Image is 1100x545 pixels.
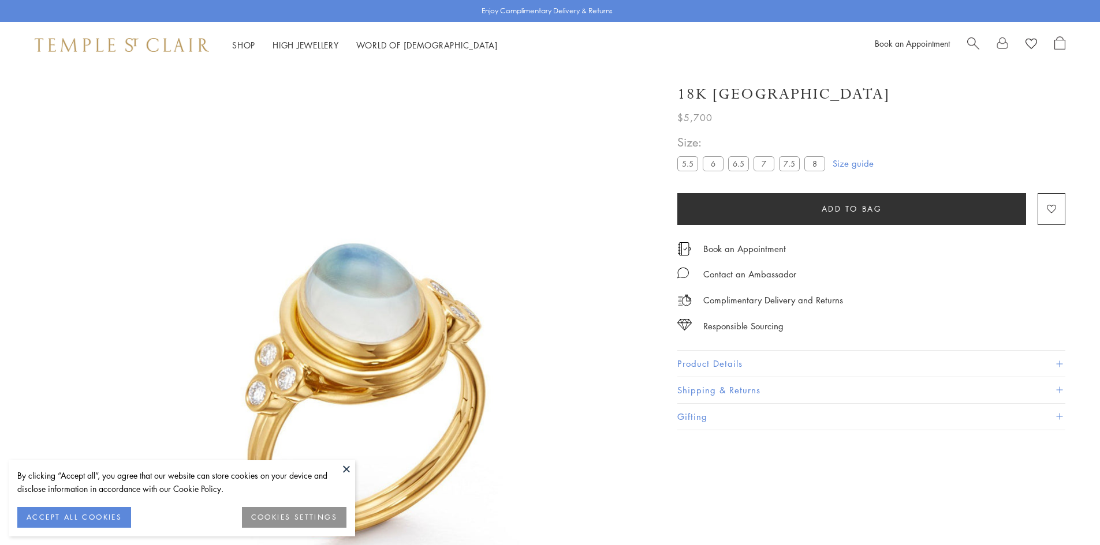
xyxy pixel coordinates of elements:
[1026,36,1037,54] a: View Wishlist
[875,37,950,49] a: Book an Appointment
[804,156,825,171] label: 8
[703,293,843,307] p: Complimentary Delivery and Returns
[677,351,1065,377] button: Product Details
[677,242,691,255] img: icon_appointment.svg
[677,267,689,279] img: MessageIcon-01_2.svg
[703,267,796,281] div: Contact an Ambassador
[677,377,1065,403] button: Shipping & Returns
[754,156,774,171] label: 7
[273,39,339,51] a: High JewelleryHigh Jewellery
[703,242,786,255] a: Book an Appointment
[703,156,724,171] label: 6
[232,38,498,52] nav: Main navigation
[17,469,346,495] div: By clicking “Accept all”, you agree that our website can store cookies on your device and disclos...
[677,133,830,152] span: Size:
[1042,491,1088,533] iframe: Gorgias live chat messenger
[35,38,209,52] img: Temple St. Clair
[677,193,1026,225] button: Add to bag
[677,84,890,104] h1: 18K [GEOGRAPHIC_DATA]
[822,202,882,215] span: Add to bag
[779,156,800,171] label: 7.5
[728,156,749,171] label: 6.5
[677,110,713,125] span: $5,700
[242,507,346,528] button: COOKIES SETTINGS
[677,293,692,307] img: icon_delivery.svg
[482,5,613,17] p: Enjoy Complimentary Delivery & Returns
[232,39,255,51] a: ShopShop
[17,507,131,528] button: ACCEPT ALL COOKIES
[703,319,784,333] div: Responsible Sourcing
[1054,36,1065,54] a: Open Shopping Bag
[356,39,498,51] a: World of [DEMOGRAPHIC_DATA]World of [DEMOGRAPHIC_DATA]
[967,36,979,54] a: Search
[677,319,692,330] img: icon_sourcing.svg
[677,404,1065,430] button: Gifting
[833,157,874,169] a: Size guide
[677,156,698,171] label: 5.5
